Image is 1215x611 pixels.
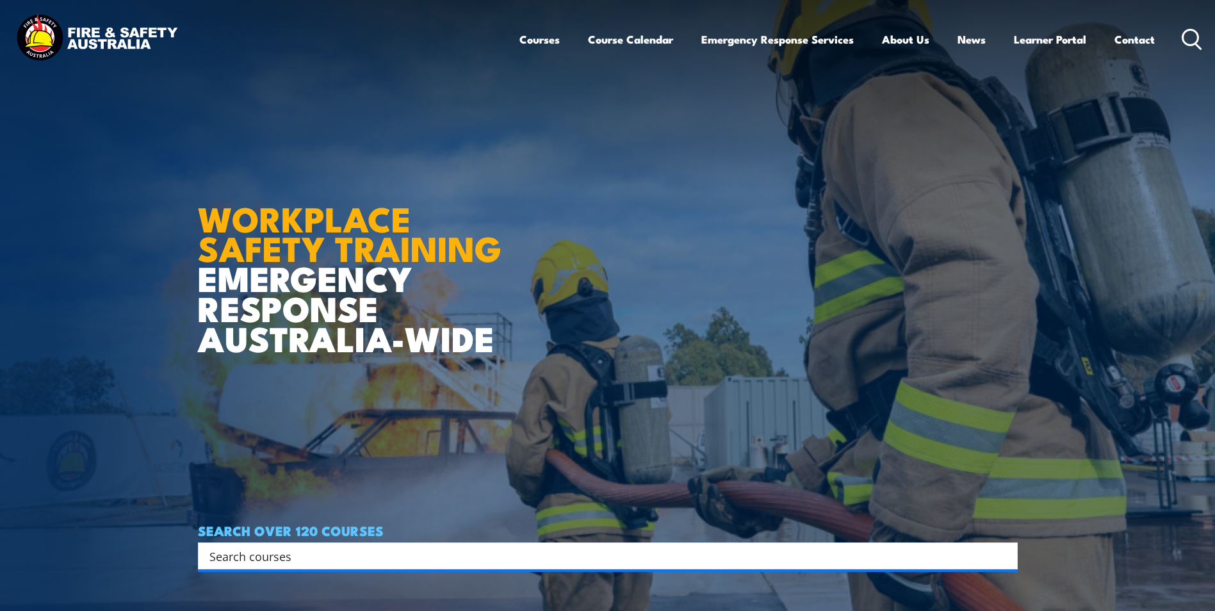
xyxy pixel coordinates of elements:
button: Search magnifier button [995,547,1013,565]
a: Courses [519,22,560,56]
strong: WORKPLACE SAFETY TRAINING [198,191,501,274]
h4: SEARCH OVER 120 COURSES [198,523,1018,537]
a: Learner Portal [1014,22,1086,56]
a: News [958,22,986,56]
a: Emergency Response Services [701,22,854,56]
input: Search input [209,546,990,566]
a: About Us [882,22,929,56]
a: Course Calendar [588,22,673,56]
form: Search form [212,547,992,565]
a: Contact [1114,22,1155,56]
h1: EMERGENCY RESPONSE AUSTRALIA-WIDE [198,171,511,353]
